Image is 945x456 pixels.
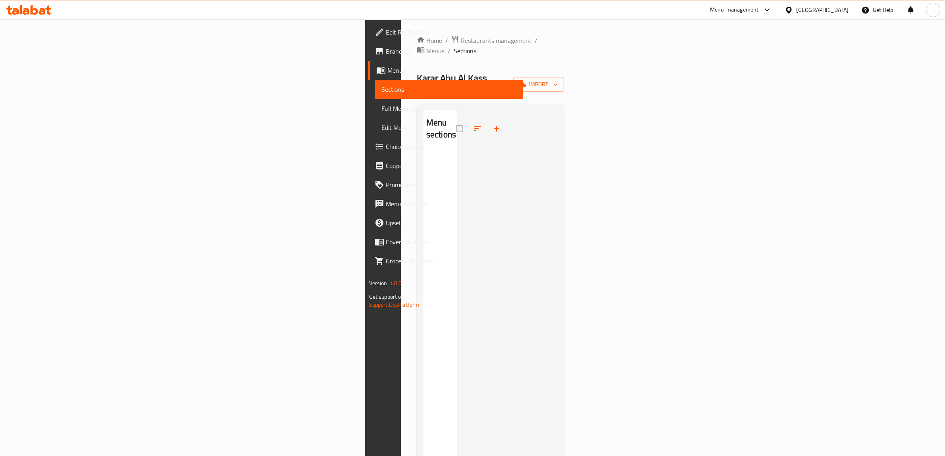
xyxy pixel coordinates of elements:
span: l [932,6,933,14]
span: Promotions [386,180,517,189]
a: Menu disclaimer [368,194,523,213]
span: 1.0.0 [390,278,402,288]
a: Edit Menu [375,118,523,137]
div: Menu-management [710,5,759,15]
button: import [513,77,564,92]
span: Version: [369,278,389,288]
a: Promotions [368,175,523,194]
a: Grocery Checklist [368,251,523,271]
a: Edit Restaurant [368,23,523,42]
nav: Menu sections [423,148,457,154]
li: / [535,36,537,45]
span: Menus [387,66,517,75]
span: Edit Restaurant [386,27,517,37]
span: Upsell [386,218,517,228]
span: Coupons [386,161,517,170]
a: Choice Groups [368,137,523,156]
span: Get support on: [369,292,406,302]
div: [GEOGRAPHIC_DATA] [796,6,849,14]
a: Sections [375,80,523,99]
a: Full Menu View [375,99,523,118]
span: import [520,79,558,89]
span: Edit Menu [381,123,517,132]
a: Coverage Report [368,232,523,251]
a: Upsell [368,213,523,232]
span: Branches [386,46,517,56]
a: Support.OpsPlatform [369,299,420,310]
span: Coverage Report [386,237,517,247]
a: Menus [368,61,523,80]
span: Choice Groups [386,142,517,151]
span: Grocery Checklist [386,256,517,266]
span: Full Menu View [381,104,517,113]
span: Menu disclaimer [386,199,517,209]
span: Sections [381,85,517,94]
a: Branches [368,42,523,61]
button: Add section [487,119,506,138]
a: Coupons [368,156,523,175]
